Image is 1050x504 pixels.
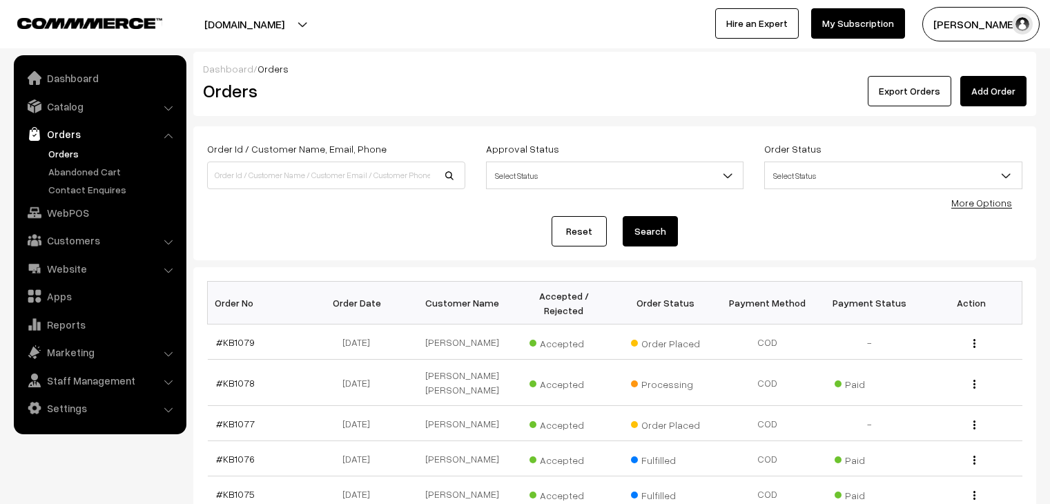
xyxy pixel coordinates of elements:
button: [DOMAIN_NAME] [156,7,333,41]
td: - [819,324,921,360]
th: Order No [208,282,310,324]
a: Reset [552,216,607,246]
td: [PERSON_NAME] [411,406,514,441]
td: - [819,406,921,441]
a: Abandoned Cart [45,164,182,179]
span: Accepted [529,449,599,467]
span: Paid [835,374,904,391]
a: Apps [17,284,182,309]
a: WebPOS [17,200,182,225]
a: Reports [17,312,182,337]
img: user [1012,14,1033,35]
td: [PERSON_NAME] [411,324,514,360]
a: COMMMERCE [17,14,138,30]
td: COD [717,324,819,360]
td: [DATE] [309,360,411,406]
img: Menu [973,491,975,500]
th: Action [920,282,1022,324]
button: Search [623,216,678,246]
h2: Orders [203,80,464,101]
td: [DATE] [309,406,411,441]
span: Accepted [529,414,599,432]
label: Approval Status [486,142,559,156]
span: Fulfilled [631,449,700,467]
th: Customer Name [411,282,514,324]
td: [DATE] [309,324,411,360]
a: Dashboard [203,63,253,75]
img: Menu [973,420,975,429]
a: #KB1076 [216,453,255,465]
td: [PERSON_NAME] [PERSON_NAME] [411,360,514,406]
span: Select Status [764,162,1022,189]
span: Paid [835,485,904,503]
input: Order Id / Customer Name / Customer Email / Customer Phone [207,162,465,189]
img: Menu [973,339,975,348]
a: Website [17,256,182,281]
button: [PERSON_NAME]… [922,7,1040,41]
img: COMMMERCE [17,18,162,28]
div: / [203,61,1027,76]
img: Menu [973,380,975,389]
label: Order Status [764,142,821,156]
a: #KB1079 [216,336,255,348]
a: Settings [17,396,182,420]
a: #KB1075 [216,488,255,500]
button: Export Orders [868,76,951,106]
a: More Options [951,197,1012,209]
a: Orders [17,122,182,146]
a: Hire an Expert [715,8,799,39]
a: Add Order [960,76,1027,106]
td: COD [717,406,819,441]
img: Menu [973,456,975,465]
td: COD [717,360,819,406]
a: #KB1078 [216,377,255,389]
a: Dashboard [17,66,182,90]
span: Select Status [487,164,743,188]
span: Select Status [765,164,1022,188]
span: Select Status [486,162,744,189]
span: Paid [835,449,904,467]
a: Customers [17,228,182,253]
th: Order Date [309,282,411,324]
th: Order Status [615,282,717,324]
td: [PERSON_NAME] [411,441,514,476]
a: #KB1077 [216,418,255,429]
span: Accepted [529,485,599,503]
label: Order Id / Customer Name, Email, Phone [207,142,387,156]
span: Orders [257,63,289,75]
th: Accepted / Rejected [513,282,615,324]
th: Payment Status [819,282,921,324]
a: Catalog [17,94,182,119]
a: Staff Management [17,368,182,393]
a: Contact Enquires [45,182,182,197]
a: Marketing [17,340,182,365]
span: Order Placed [631,414,700,432]
td: [DATE] [309,441,411,476]
span: Accepted [529,374,599,391]
td: COD [717,441,819,476]
th: Payment Method [717,282,819,324]
a: My Subscription [811,8,905,39]
span: Processing [631,374,700,391]
a: Orders [45,146,182,161]
span: Fulfilled [631,485,700,503]
span: Accepted [529,333,599,351]
span: Order Placed [631,333,700,351]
